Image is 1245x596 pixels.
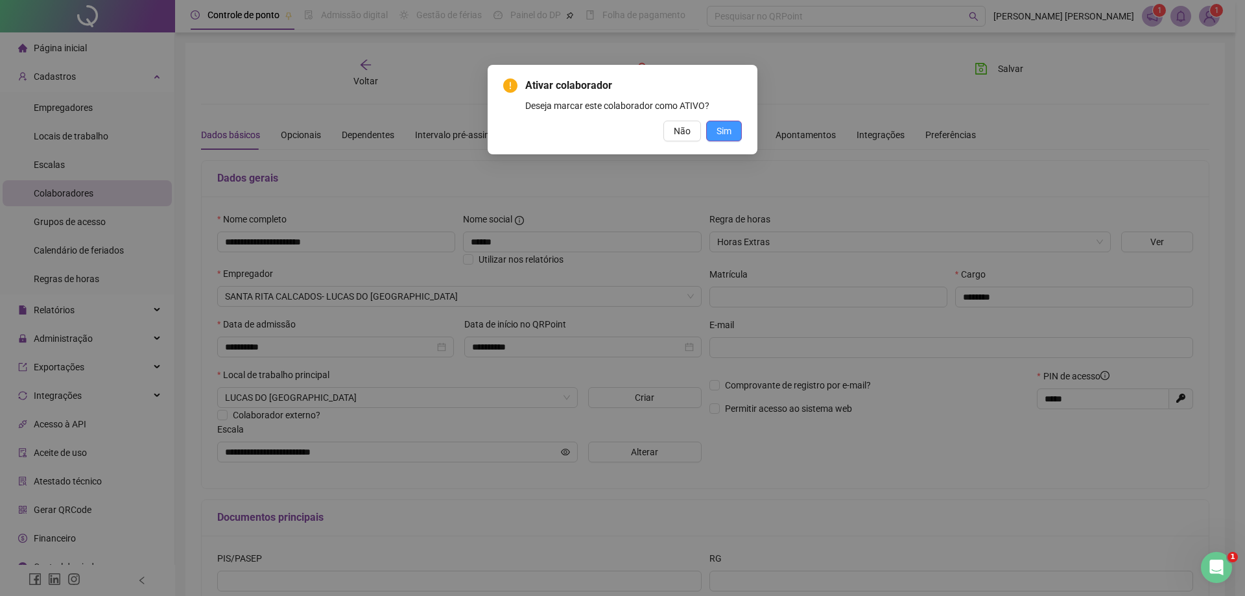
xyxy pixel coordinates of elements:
[717,124,731,138] span: Sim
[706,121,742,141] button: Sim
[503,78,517,93] span: exclamation-circle
[525,99,742,113] div: Deseja marcar este colaborador como ATIVO?
[674,124,691,138] span: Não
[663,121,701,141] button: Não
[525,78,742,93] span: Ativar colaborador
[1201,552,1232,583] iframe: Intercom live chat
[1227,552,1238,562] span: 1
